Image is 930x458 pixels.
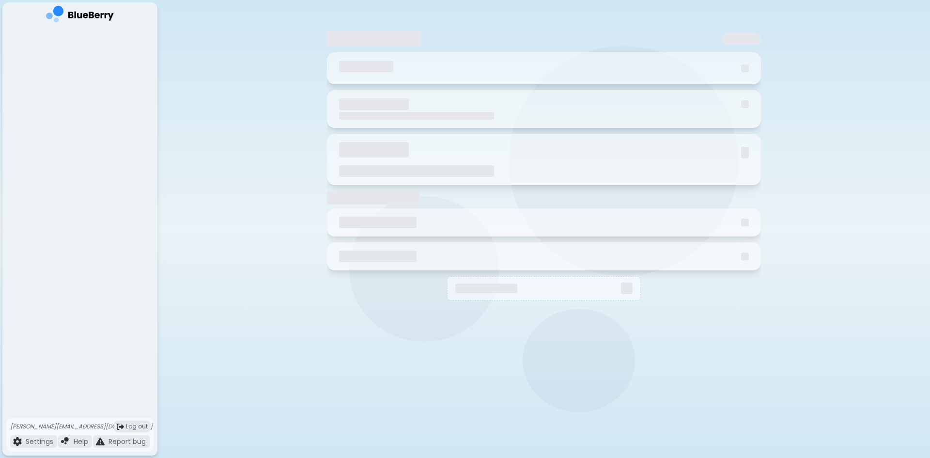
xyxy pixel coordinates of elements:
img: file icon [13,437,22,446]
img: company logo [46,6,114,26]
p: Settings [26,437,53,446]
p: Report bug [108,437,146,446]
p: [PERSON_NAME][EMAIL_ADDRESS][DOMAIN_NAME] [10,423,153,430]
img: file icon [96,437,105,446]
span: Log out [126,423,148,430]
img: file icon [61,437,70,446]
img: logout [117,423,124,430]
p: Help [74,437,88,446]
